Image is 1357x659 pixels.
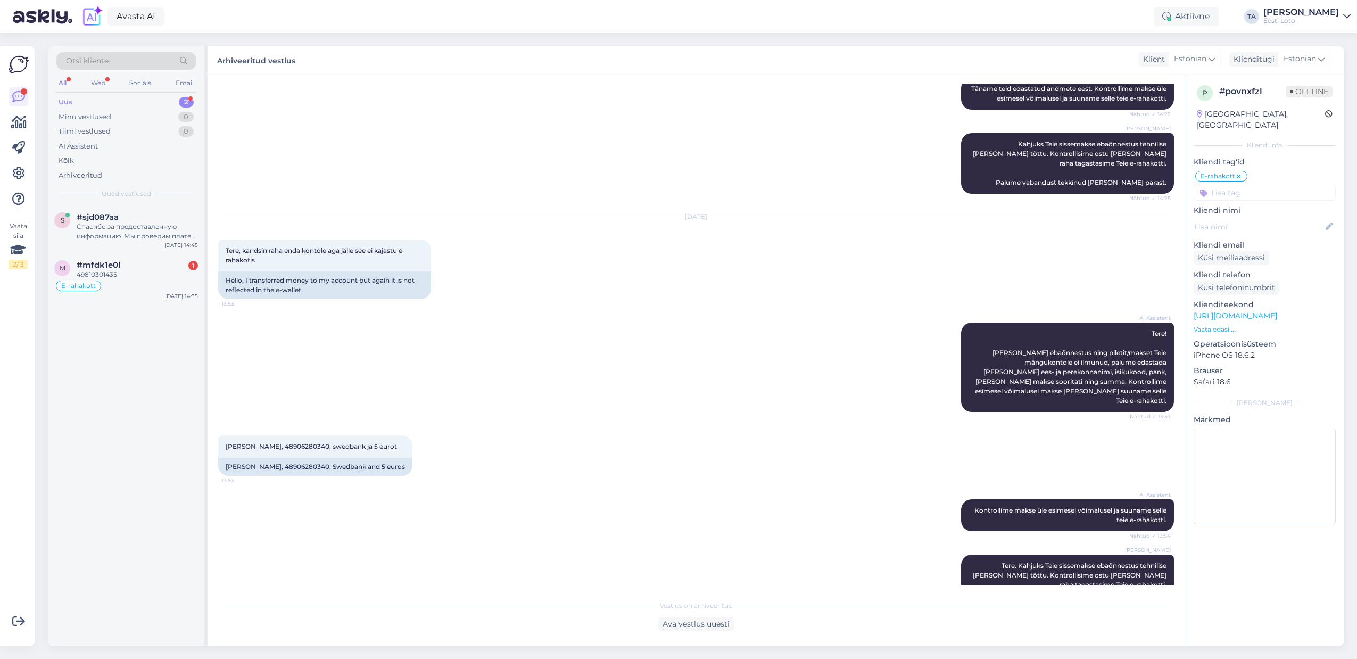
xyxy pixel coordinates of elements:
span: E-rahakott [61,283,96,289]
input: Lisa tag [1194,185,1336,201]
div: Klienditugi [1229,54,1275,65]
div: Küsi meiliaadressi [1194,251,1269,265]
p: Märkmed [1194,414,1336,425]
span: Nähtud ✓ 13:53 [1130,413,1171,421]
div: Kliendi info [1194,141,1336,150]
span: p [1203,89,1207,97]
div: AI Assistent [59,141,98,152]
span: Estonian [1284,53,1316,65]
input: Lisa nimi [1194,221,1323,233]
span: AI Assistent [1131,491,1171,499]
div: All [56,76,69,90]
p: Kliendi telefon [1194,269,1336,281]
span: #sjd087aa [77,212,119,222]
span: Tere, kandsin raha enda kontole aga jälle see ei kajastu e-rahakotis [226,246,405,264]
span: Täname teid edastatud andmete eest. Kontrollime makse üle esimesel võimalusel ja suuname selle te... [971,85,1168,102]
div: [PERSON_NAME] [1263,8,1339,17]
div: [DATE] [218,212,1174,221]
div: 2 [179,97,194,108]
div: Küsi telefoninumbrit [1194,281,1279,295]
span: Otsi kliente [66,55,109,67]
span: E-rahakott [1201,173,1235,179]
div: [PERSON_NAME] [1194,398,1336,408]
p: Vaata edasi ... [1194,325,1336,334]
span: 13:53 [221,300,261,308]
div: Klient [1139,54,1165,65]
div: Email [173,76,196,90]
p: Kliendi email [1194,240,1336,251]
img: explore-ai [81,5,103,28]
div: # povnxfzl [1219,85,1286,98]
p: Operatsioonisüsteem [1194,339,1336,350]
div: [PERSON_NAME], 48906280340, Swedbank and 5 euros [218,458,412,476]
div: [GEOGRAPHIC_DATA], [GEOGRAPHIC_DATA] [1197,109,1325,131]
span: 13:53 [221,476,261,484]
span: m [60,264,65,272]
div: 2 / 3 [9,260,28,269]
label: Arhiveeritud vestlus [217,52,295,67]
span: Uued vestlused [102,189,151,199]
span: Tere. Kahjuks Teie sissemakse ebaõnnestus tehnilise [PERSON_NAME] tõttu. Kontrollisime ostu [PERS... [973,562,1168,589]
p: Safari 18.6 [1194,376,1336,388]
div: Minu vestlused [59,112,111,122]
a: [URL][DOMAIN_NAME] [1194,311,1277,320]
div: Vaata siia [9,221,28,269]
span: [PERSON_NAME], 48906280340, swedbank ja 5 eurot [226,442,397,450]
span: [PERSON_NAME] [1125,125,1171,133]
p: Kliendi tag'id [1194,156,1336,168]
div: Спасибо за предоставленную информацию. Мы проверим платеж при первой возможности и направим его н... [77,222,198,241]
p: Klienditeekond [1194,299,1336,310]
div: Kõik [59,155,74,166]
span: Offline [1286,86,1333,97]
img: Askly Logo [9,54,29,75]
span: s [61,216,64,224]
span: Kahjuks Teie sissemakse ebaõnnestus tehnilise [PERSON_NAME] tõttu. Kontrollisime ostu [PERSON_NAM... [973,140,1168,186]
div: 49810301435 [77,270,198,279]
div: 0 [178,112,194,122]
span: Nähtud ✓ 14:22 [1129,110,1171,118]
span: Vestlus on arhiveeritud [660,601,733,611]
div: Tiimi vestlused [59,126,111,137]
div: 1 [188,261,198,270]
div: Web [89,76,107,90]
a: Avasta AI [107,7,164,26]
span: #mfdk1e0l [77,260,120,270]
div: Ava vestlus uuesti [658,617,734,631]
div: [DATE] 14:45 [164,241,198,249]
span: Estonian [1174,53,1206,65]
span: Nähtud ✓ 14:25 [1129,194,1171,202]
span: [PERSON_NAME] [1125,546,1171,554]
p: Brauser [1194,365,1336,376]
span: Kontrollime makse üle esimesel võimalusel ja suuname selle teie e-rahakotti. [974,506,1168,524]
div: Hello, I transferred money to my account but again it is not reflected in the e-wallet [218,271,431,299]
div: Uus [59,97,72,108]
span: AI Assistent [1131,314,1171,322]
div: TA [1244,9,1259,24]
a: [PERSON_NAME]Eesti Loto [1263,8,1351,25]
span: Nähtud ✓ 13:54 [1129,532,1171,540]
div: Socials [127,76,153,90]
p: iPhone OS 18.6.2 [1194,350,1336,361]
div: 0 [178,126,194,137]
div: Eesti Loto [1263,17,1339,25]
p: Kliendi nimi [1194,205,1336,216]
div: [DATE] 14:35 [165,292,198,300]
div: Arhiveeritud [59,170,102,181]
div: Aktiivne [1154,7,1219,26]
